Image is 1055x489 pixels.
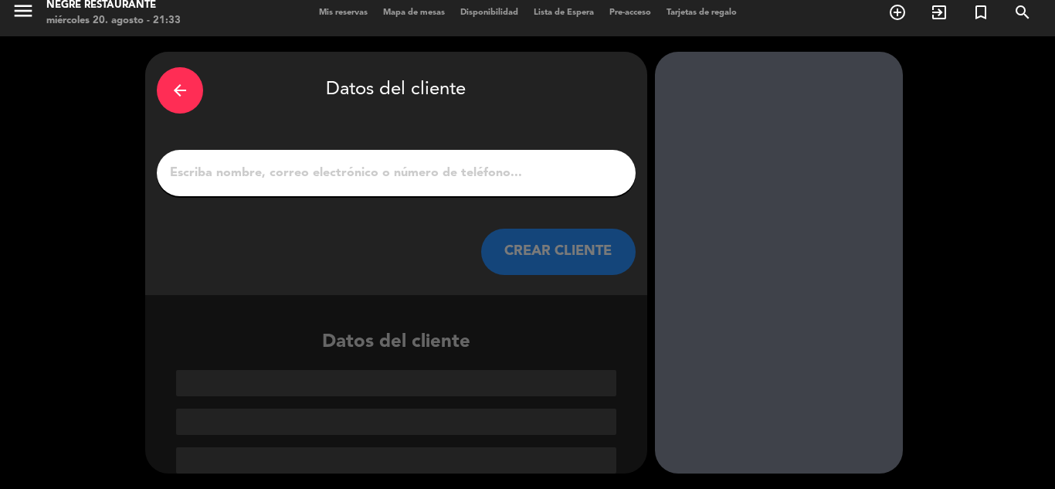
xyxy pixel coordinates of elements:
i: turned_in_not [972,3,990,22]
i: search [1013,3,1032,22]
div: miércoles 20. agosto - 21:33 [46,13,181,29]
span: Mapa de mesas [375,8,453,17]
i: add_circle_outline [888,3,907,22]
div: Datos del cliente [157,63,636,117]
span: Lista de Espera [526,8,602,17]
i: exit_to_app [930,3,948,22]
span: Disponibilidad [453,8,526,17]
div: Datos del cliente [145,328,647,474]
input: Escriba nombre, correo electrónico o número de teléfono... [168,162,624,184]
button: CREAR CLIENTE [481,229,636,275]
span: Tarjetas de regalo [659,8,745,17]
span: Mis reservas [311,8,375,17]
i: arrow_back [171,81,189,100]
span: Pre-acceso [602,8,659,17]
